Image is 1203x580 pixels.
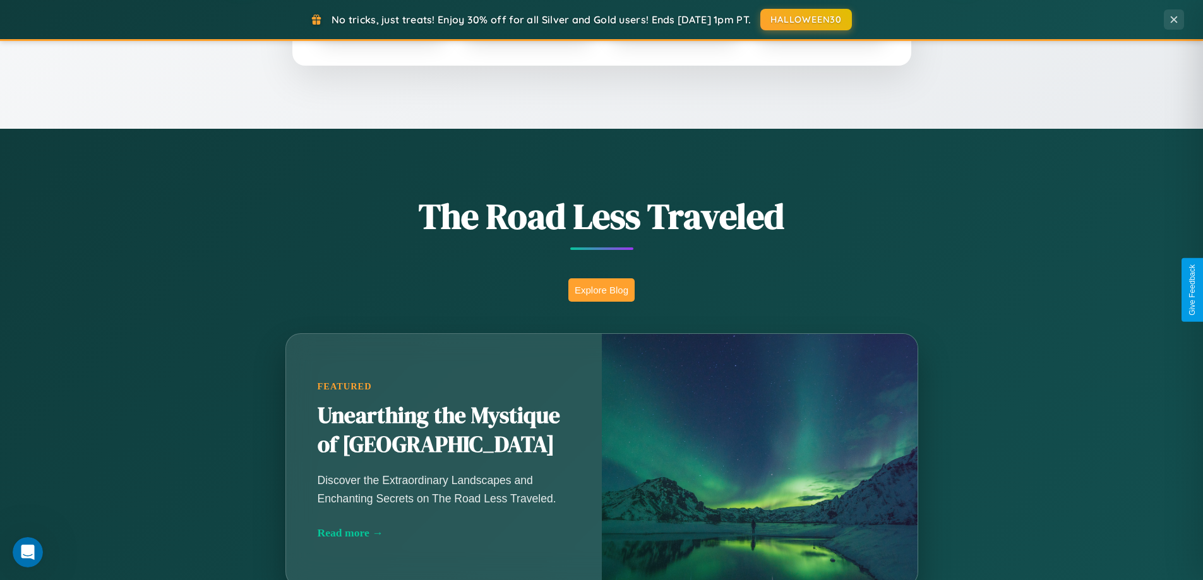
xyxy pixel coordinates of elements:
h2: Unearthing the Mystique of [GEOGRAPHIC_DATA] [318,401,570,459]
div: Read more → [318,526,570,540]
div: Give Feedback [1188,264,1197,316]
div: Featured [318,381,570,392]
span: No tricks, just treats! Enjoy 30% off for all Silver and Gold users! Ends [DATE] 1pm PT. [332,13,751,26]
iframe: Intercom live chat [13,537,43,567]
button: Explore Blog [568,278,635,302]
p: Discover the Extraordinary Landscapes and Enchanting Secrets on The Road Less Traveled. [318,471,570,507]
h1: The Road Less Traveled [223,192,981,240]
button: HALLOWEEN30 [760,9,852,30]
